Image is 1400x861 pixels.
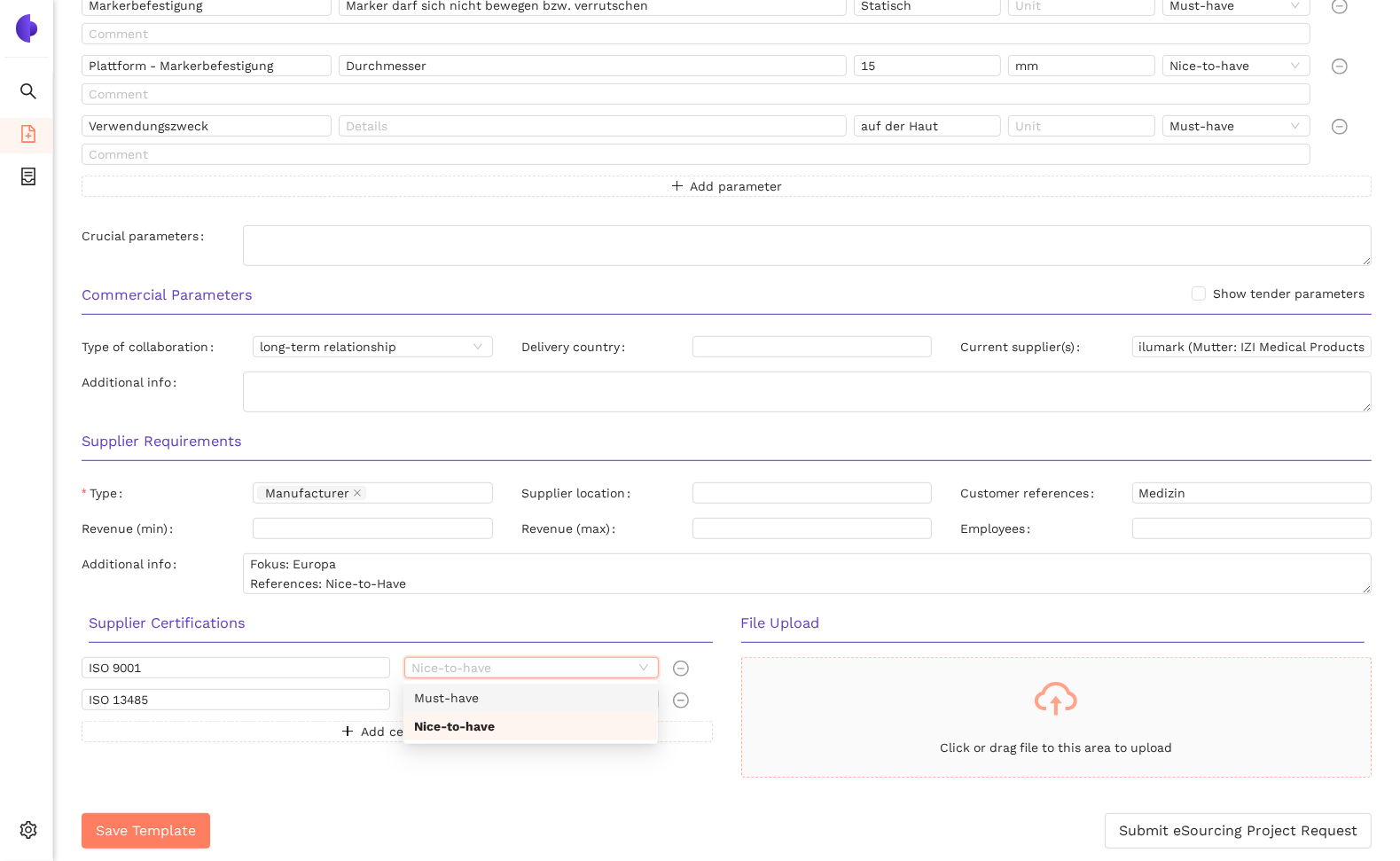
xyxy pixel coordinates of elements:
[742,738,1372,757] p: Click or drag file to this area to upload
[243,225,1372,266] textarea: Crucial parameters
[257,486,366,500] span: Manufacturer
[82,721,713,742] button: plusAdd certificate
[521,518,622,539] label: Revenue (max)
[353,489,362,499] span: close
[341,725,354,740] span: plus
[521,336,632,357] label: Delivery country
[1169,56,1302,75] span: Nice-to-have
[82,225,211,247] label: Crucial parameters
[89,612,713,635] h3: Supplier Certifications
[82,482,129,504] label: Type
[1132,482,1372,504] input: Customer references
[671,180,684,194] span: plus
[1169,116,1302,136] span: Must-have
[1132,518,1372,539] input: Employees
[673,661,689,677] span: minus-circle
[260,337,485,356] span: long-term relationship
[1332,119,1348,135] span: minus-circle
[854,55,1001,76] input: Value
[82,115,332,137] input: Name
[741,612,1365,635] h3: File Upload
[243,553,1372,594] textarea: Additional info
[12,14,41,43] img: Logo
[339,55,847,76] input: Details
[82,689,390,710] input: Name, e.g. ISO 9001 or RoHS
[82,83,1310,105] input: Comment
[20,119,37,154] span: file-add
[673,693,689,708] span: minus-circle
[1105,813,1372,849] button: Submit eSourcing Project Request
[1206,284,1372,303] span: Show tender parameters
[361,722,452,741] span: Add certificate
[473,488,483,498] span: close-circle
[265,487,349,499] span: Manufacturer
[82,336,221,357] label: Type of collaboration
[82,813,210,849] button: Save Template
[82,144,1310,165] input: Comment
[253,518,492,539] input: Revenue (min)
[691,176,783,196] span: Add parameter
[411,658,652,677] span: Nice-to-have
[414,688,647,708] div: Must-have
[82,553,184,575] label: Additional info
[960,518,1037,539] label: Employees
[854,115,1001,137] input: Value
[960,482,1101,504] label: Customer references
[243,372,1372,412] textarea: Additional info
[82,372,184,393] label: Additional info
[82,176,1372,197] button: plusAdd parameter
[20,161,37,197] span: container
[20,815,37,850] span: setting
[403,712,658,740] div: Nice-to-have
[82,430,1372,453] h3: Supplier Requirements
[692,518,932,539] input: Revenue (max)
[1008,55,1155,76] input: Unit
[1132,336,1372,357] input: Current supplier(s)
[414,716,647,736] div: Nice-to-have
[1119,819,1357,841] span: Submit eSourcing Project Request
[82,23,1310,44] input: Comment
[82,518,180,539] label: Revenue (min)
[1035,677,1077,720] span: cloud-upload
[96,819,196,841] span: Save Template
[1008,115,1155,137] input: Unit
[20,76,37,112] span: search
[82,284,1372,307] h3: Commercial Parameters
[82,55,332,76] input: Name
[521,482,637,504] label: Supplier location
[1332,59,1348,74] span: minus-circle
[473,341,483,352] span: close-circle
[742,658,1372,777] span: cloud-uploadClick or drag file to this area to upload
[339,115,847,137] input: Details
[82,657,390,678] input: Name, e.g. ISO 9001 or RoHS
[960,336,1087,357] label: Current supplier(s)
[403,684,658,712] div: Must-have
